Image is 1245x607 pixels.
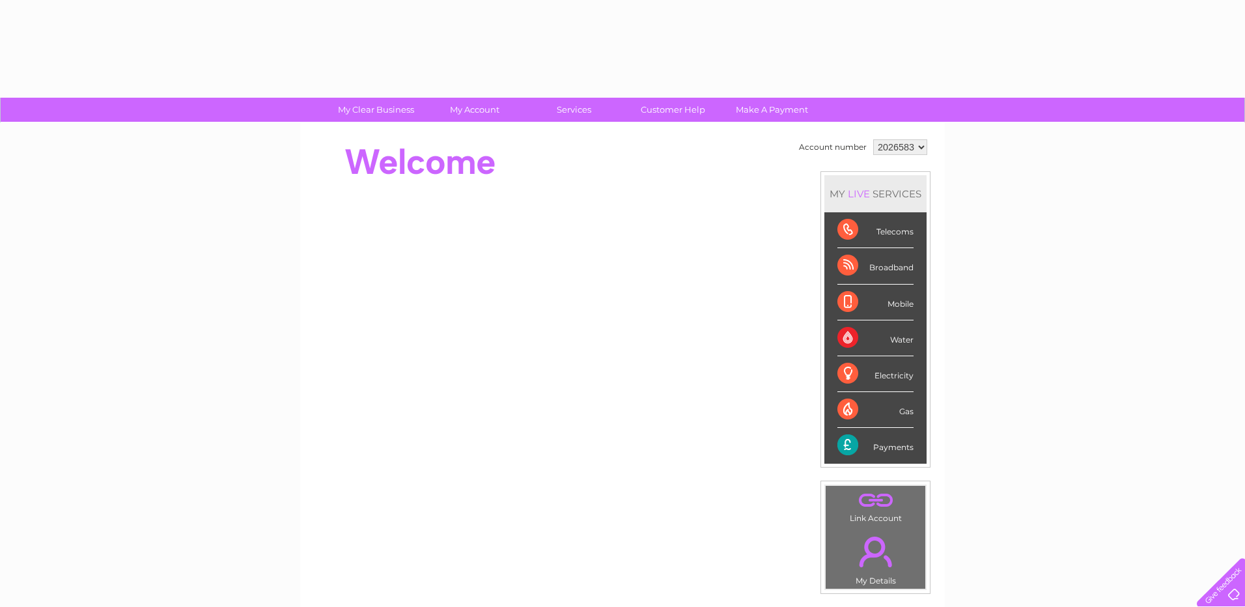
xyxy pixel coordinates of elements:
[718,98,826,122] a: Make A Payment
[837,212,914,248] div: Telecoms
[837,320,914,356] div: Water
[421,98,529,122] a: My Account
[837,356,914,392] div: Electricity
[837,285,914,320] div: Mobile
[829,529,922,574] a: .
[825,485,926,526] td: Link Account
[824,175,927,212] div: MY SERVICES
[829,489,922,512] a: .
[825,526,926,589] td: My Details
[520,98,628,122] a: Services
[619,98,727,122] a: Customer Help
[837,428,914,463] div: Payments
[845,188,873,200] div: LIVE
[837,248,914,284] div: Broadband
[837,392,914,428] div: Gas
[796,136,870,158] td: Account number
[322,98,430,122] a: My Clear Business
